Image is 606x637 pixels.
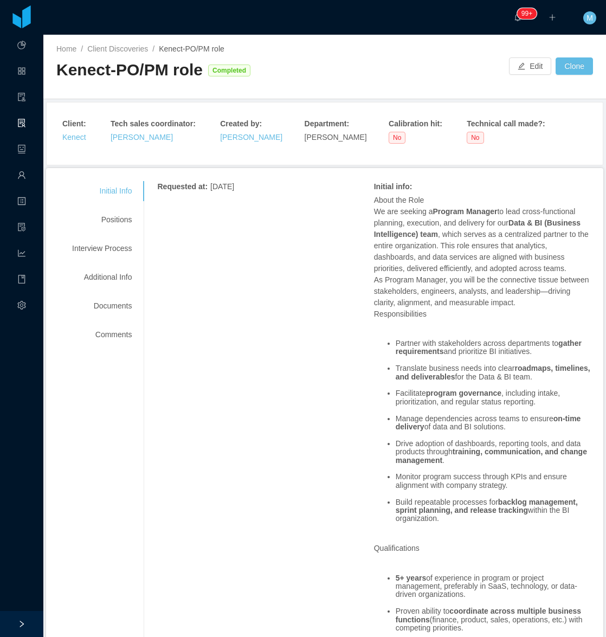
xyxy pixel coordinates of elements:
[59,325,145,345] div: Comments
[159,44,224,53] span: Kenect-PO/PM role
[396,473,590,490] li: Monitor program success through KPIs and ensure alignment with company strategy.
[396,607,581,623] strong: coordinate across multiple business functions
[111,119,196,128] strong: Tech sales coordinator :
[396,414,581,431] strong: on-time delivery
[210,182,234,191] span: [DATE]
[62,119,86,128] strong: Client :
[17,270,26,292] i: icon: book
[396,498,578,514] strong: backlog management, sprint planning, and release tracking
[396,574,426,582] strong: 5+ years
[59,296,145,316] div: Documents
[389,132,405,144] span: No
[396,607,590,632] li: Proven ability to (finance, product, sales, operations, etc.) with competing priorities.
[111,133,173,141] a: [PERSON_NAME]
[556,57,593,75] button: Clone
[586,11,593,24] span: M
[56,44,76,53] a: Home
[374,543,590,554] p: Qualifications
[396,440,590,465] li: Drive adoption of dashboards, reporting tools, and data products through .
[396,364,590,381] li: Translate business needs into clear for the Data & BI team.
[389,119,442,128] strong: Calibration hit :
[17,244,26,266] i: icon: line-chart
[396,415,590,432] li: Manage dependencies across teams to ensure of data and BI solutions.
[396,447,587,464] strong: training, communication, and change management
[509,57,551,75] button: icon: editEdit
[62,133,86,141] a: Kenect
[374,195,590,320] p: About the Role We are seeking a to lead cross-functional planning, execution, and delivery for ou...
[374,182,412,191] strong: Initial info :
[396,498,590,523] li: Build repeatable processes for within the BI organization.
[514,14,521,21] i: icon: bell
[59,267,145,287] div: Additional Info
[396,389,590,406] li: Facilitate , including intake, prioritization, and regular status reporting.
[220,133,282,141] a: [PERSON_NAME]
[396,339,590,356] li: Partner with stakeholders across departments to and prioritize BI initiatives.
[17,139,26,162] a: icon: robot
[157,182,208,191] strong: Requested at :
[17,61,26,83] a: icon: appstore
[17,165,26,188] a: icon: user
[87,44,148,53] a: Client Discoveries
[305,133,367,141] span: [PERSON_NAME]
[426,389,501,397] strong: program governance
[396,574,590,599] li: of experience in program or project management, preferably in SaaS, technology, or data-driven or...
[467,119,545,128] strong: Technical call made? :
[467,132,483,144] span: No
[59,239,145,259] div: Interview Process
[56,59,203,81] div: Kenect-PO/PM role
[17,218,26,240] i: icon: file-protect
[59,181,145,201] div: Initial Info
[17,296,26,318] i: icon: setting
[17,35,26,57] a: icon: pie-chart
[374,218,581,239] strong: Data & BI (Business Intelligence) team
[17,114,26,136] i: icon: solution
[396,339,582,356] strong: gather requirements
[81,44,83,53] span: /
[152,44,154,53] span: /
[549,14,556,21] i: icon: plus
[17,191,26,214] a: icon: profile
[433,207,497,216] strong: Program Manager
[208,65,250,76] span: Completed
[17,87,26,110] a: icon: audit
[305,119,349,128] strong: Department :
[220,119,262,128] strong: Created by :
[59,210,145,230] div: Positions
[517,8,537,19] sup: 2150
[396,364,590,381] strong: roadmaps, timelines, and deliverables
